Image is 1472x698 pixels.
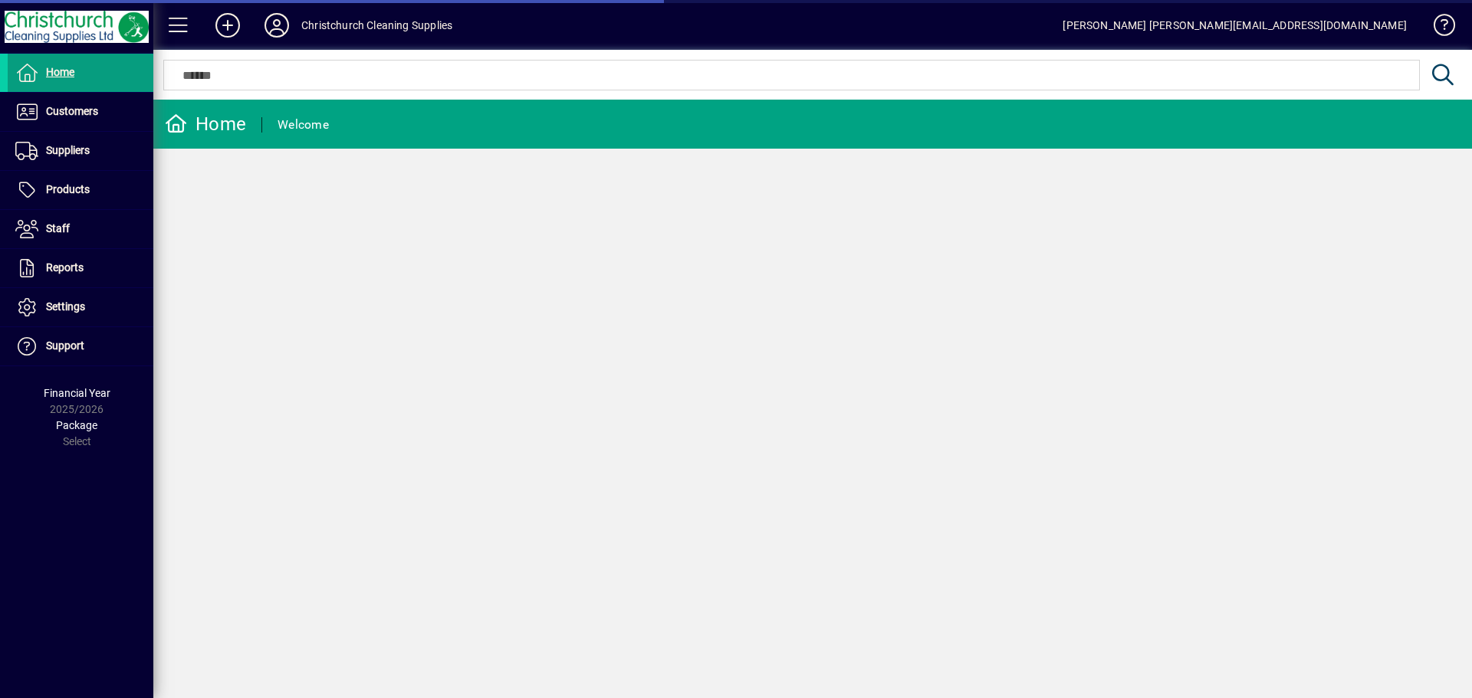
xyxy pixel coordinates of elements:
[1063,13,1407,38] div: [PERSON_NAME] [PERSON_NAME][EMAIL_ADDRESS][DOMAIN_NAME]
[252,11,301,39] button: Profile
[46,339,84,352] span: Support
[203,11,252,39] button: Add
[8,210,153,248] a: Staff
[278,113,329,137] div: Welcome
[46,183,90,195] span: Products
[46,144,90,156] span: Suppliers
[8,132,153,170] a: Suppliers
[8,93,153,131] a: Customers
[46,261,84,274] span: Reports
[8,249,153,287] a: Reports
[44,387,110,399] span: Financial Year
[8,171,153,209] a: Products
[46,222,70,234] span: Staff
[46,300,85,313] span: Settings
[46,66,74,78] span: Home
[1422,3,1453,53] a: Knowledge Base
[301,13,452,38] div: Christchurch Cleaning Supplies
[8,327,153,365] a: Support
[56,419,97,431] span: Package
[46,105,98,117] span: Customers
[165,112,246,136] div: Home
[8,288,153,326] a: Settings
